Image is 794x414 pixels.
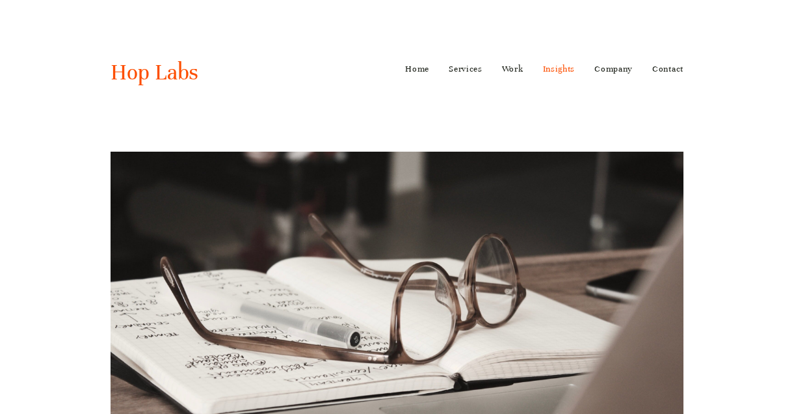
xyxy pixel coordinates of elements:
a: Contact [652,59,683,79]
a: Company [594,59,633,79]
a: Insights [543,59,576,79]
a: Hop Labs [111,59,198,86]
a: Work [502,59,523,79]
a: Home [405,59,429,79]
a: Services [449,59,483,79]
